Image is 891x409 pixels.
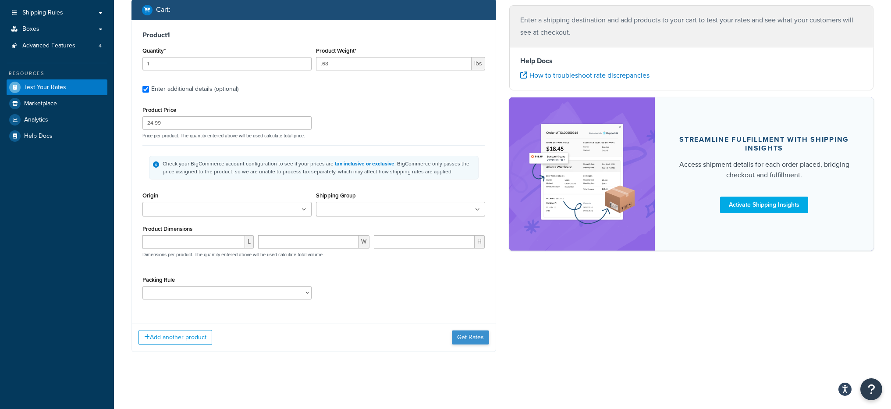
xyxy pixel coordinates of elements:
[720,196,808,213] a: Activate Shipping Insights
[22,42,75,50] span: Advanced Features
[142,86,149,93] input: Enter additional details (optional)
[7,128,107,144] a: Help Docs
[245,235,254,248] span: L
[7,79,107,95] a: Test Your Rates
[99,42,102,50] span: 4
[140,251,324,258] p: Dimensions per product. The quantity entered above will be used calculate total volume.
[22,25,39,33] span: Boxes
[138,330,212,345] button: Add another product
[527,111,637,237] img: feature-image-si-e24932ea9b9fcd0ff835db86be1ff8d589347e8876e1638d903ea230a36726be.png
[156,6,170,14] h2: Cart :
[142,107,176,113] label: Product Price
[7,38,107,54] a: Advanced Features4
[7,21,107,37] a: Boxes
[520,56,863,66] h4: Help Docs
[676,159,852,180] div: Access shipment details for each order placed, bridging checkout and fulfillment.
[452,330,489,344] button: Get Rates
[142,57,312,70] input: 0.0
[359,235,369,248] span: W
[142,31,485,39] h3: Product 1
[142,226,192,232] label: Product Dimensions
[24,84,66,91] span: Test Your Rates
[24,116,48,124] span: Analytics
[316,47,356,54] label: Product Weight*
[520,14,863,39] p: Enter a shipping destination and add products to your cart to test your rates and see what your c...
[472,57,485,70] span: lbs
[475,235,485,248] span: H
[7,96,107,111] a: Marketplace
[24,100,57,108] span: Marketplace
[520,70,650,80] a: How to troubleshoot rate discrepancies
[24,133,53,140] span: Help Docs
[316,192,356,199] label: Shipping Group
[676,135,852,152] div: Streamline Fulfillment with Shipping Insights
[151,83,238,95] div: Enter additional details (optional)
[140,133,487,139] p: Price per product. The quantity entered above will be used calculate total price.
[142,47,166,54] label: Quantity*
[22,9,63,17] span: Shipping Rules
[142,276,175,283] label: Packing Rule
[860,378,882,400] button: Open Resource Center
[7,38,107,54] li: Advanced Features
[316,57,472,70] input: 0.00
[163,160,475,176] div: Check your BigCommerce account configuration to see if your prices are . BigCommerce only passes ...
[7,112,107,128] a: Analytics
[142,192,158,199] label: Origin
[335,160,394,168] a: tax inclusive or exclusive
[7,70,107,77] div: Resources
[7,5,107,21] a: Shipping Rules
